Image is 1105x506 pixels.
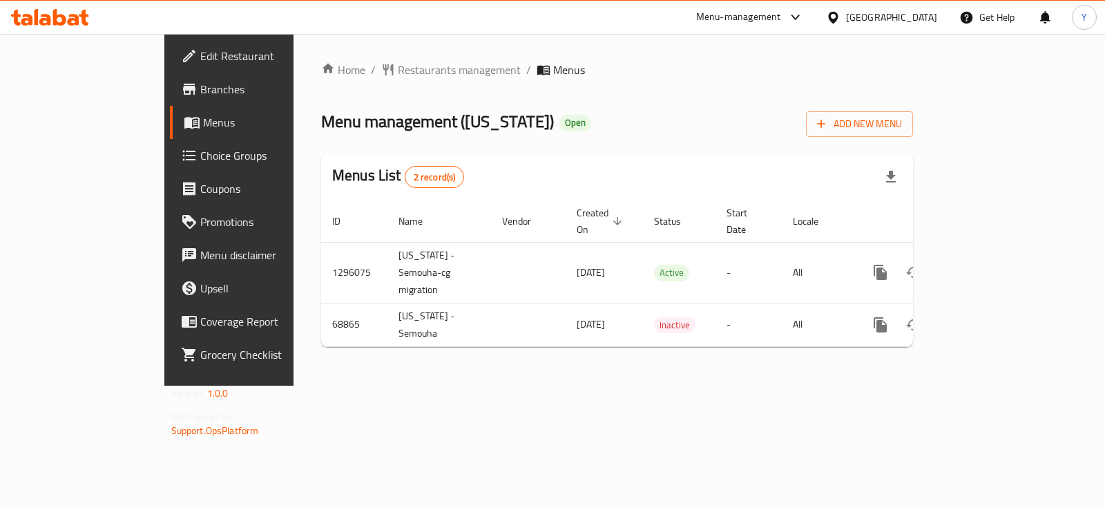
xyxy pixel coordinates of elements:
[170,305,349,338] a: Coverage Report
[897,256,930,289] button: Change Status
[715,303,782,346] td: -
[398,62,521,78] span: Restaurants management
[405,171,464,184] span: 2 record(s)
[806,111,913,137] button: Add New Menu
[170,272,349,305] a: Upsell
[332,165,464,188] h2: Menus List
[559,117,591,129] span: Open
[715,242,782,303] td: -
[171,384,205,402] span: Version:
[1082,10,1087,25] span: Y
[321,242,387,303] td: 1296075
[200,214,338,230] span: Promotions
[203,114,338,131] span: Menus
[387,242,491,303] td: [US_STATE] - Semouha-cg migration
[321,200,1008,347] table: enhanced table
[200,81,338,97] span: Branches
[782,303,853,346] td: All
[654,213,699,229] span: Status
[864,308,897,341] button: more
[321,106,554,137] span: Menu management ( [US_STATE] )
[864,256,897,289] button: more
[171,408,235,426] span: Get support on:
[654,265,689,281] span: Active
[200,147,338,164] span: Choice Groups
[170,39,349,73] a: Edit Restaurant
[727,205,765,238] span: Start Date
[170,73,349,106] a: Branches
[171,422,259,440] a: Support.OpsPlatform
[387,303,491,346] td: [US_STATE] - Semouha
[207,384,229,402] span: 1.0.0
[321,62,913,78] nav: breadcrumb
[321,303,387,346] td: 68865
[853,200,1008,243] th: Actions
[200,180,338,197] span: Coupons
[577,263,605,281] span: [DATE]
[332,213,358,229] span: ID
[200,48,338,64] span: Edit Restaurant
[502,213,549,229] span: Vendor
[654,317,695,333] span: Inactive
[170,238,349,272] a: Menu disclaimer
[170,172,349,205] a: Coupons
[200,280,338,297] span: Upsell
[200,346,338,363] span: Grocery Checklist
[577,315,605,333] span: [DATE]
[381,62,521,78] a: Restaurants management
[200,313,338,330] span: Coverage Report
[559,115,591,131] div: Open
[577,205,626,238] span: Created On
[817,115,902,133] span: Add New Menu
[897,308,930,341] button: Change Status
[782,242,853,303] td: All
[526,62,531,78] li: /
[170,106,349,139] a: Menus
[553,62,585,78] span: Menus
[846,10,937,25] div: [GEOGRAPHIC_DATA]
[874,160,907,194] div: Export file
[405,166,465,188] div: Total records count
[793,213,836,229] span: Locale
[654,317,695,333] div: Inactive
[371,62,376,78] li: /
[170,139,349,172] a: Choice Groups
[696,9,781,26] div: Menu-management
[170,338,349,371] a: Grocery Checklist
[200,247,338,263] span: Menu disclaimer
[170,205,349,238] a: Promotions
[398,213,441,229] span: Name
